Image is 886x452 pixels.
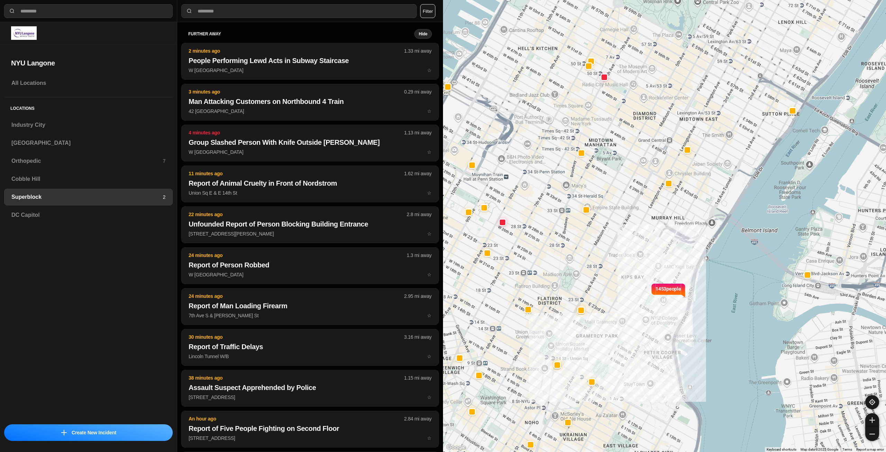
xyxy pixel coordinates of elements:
[865,395,879,409] button: recenter
[11,79,165,87] h3: All Locations
[181,67,439,73] a: 2 minutes ago1.33 mi awayPeople Performing Lewd Acts in Subway StaircaseW [GEOGRAPHIC_DATA]star
[801,447,838,451] span: Map data ©2025 Google
[181,166,439,202] button: 11 minutes ago1.62 mi awayReport of Animal Cruelty in Front of NordstromUnion Sq E & E 14th Ststar
[181,125,439,161] button: 4 minutes ago1.13 mi awayGroup Slashed Person With Knife Outside [PERSON_NAME]W [GEOGRAPHIC_DATA]...
[181,435,439,441] a: An hour ago2.84 mi awayReport of Five People Fighting on Second Floor[STREET_ADDRESS]star
[4,135,173,151] a: [GEOGRAPHIC_DATA]
[181,149,439,155] a: 4 minutes ago1.13 mi awayGroup Slashed Person With Knife Outside [PERSON_NAME]W [GEOGRAPHIC_DATA]...
[414,29,432,39] button: Hide
[427,190,432,196] span: star
[445,443,468,452] a: Open this area in Google Maps (opens a new window)
[4,97,173,117] h5: Locations
[4,117,173,133] a: Industry City
[189,67,432,74] p: W [GEOGRAPHIC_DATA]
[189,301,432,311] h2: Report of Man Loading Firearm
[4,75,173,91] a: All Locations
[427,231,432,237] span: star
[181,84,439,121] button: 3 minutes ago0.29 mi awayMan Attacking Customers on Northbound 4 Train42 [GEOGRAPHIC_DATA]star
[11,139,165,147] h3: [GEOGRAPHIC_DATA]
[181,43,439,80] button: 2 minutes ago1.33 mi awayPeople Performing Lewd Acts in Subway StaircaseW [GEOGRAPHIC_DATA]star
[189,312,432,319] p: 7th Ave S & [PERSON_NAME] St
[181,370,439,407] button: 38 minutes ago1.15 mi awayAssault Suspect Apprehended by Police[STREET_ADDRESS]star
[189,149,432,156] p: W [GEOGRAPHIC_DATA]
[189,178,432,188] h2: Report of Animal Cruelty in Front of Nordstrom
[189,394,432,401] p: [STREET_ADDRESS]
[189,97,432,106] h2: Man Attacking Customers on Northbound 4 Train
[869,431,875,437] img: zoom-out
[767,447,796,452] button: Keyboard shortcuts
[427,149,432,155] span: star
[656,285,681,301] p: 1453 people
[181,312,439,318] a: 24 minutes ago2.95 mi awayReport of Man Loading Firearm7th Ave S & [PERSON_NAME] Ststar
[11,175,165,183] h3: Cobble Hill
[865,413,879,427] button: zoom-in
[189,293,404,300] p: 24 minutes ago
[869,399,875,405] img: recenter
[865,427,879,441] button: zoom-out
[189,424,432,433] h2: Report of Five People Fighting on Second Floor
[4,207,173,223] a: DC Capitol
[445,443,468,452] img: Google
[650,283,656,298] img: notch
[189,108,432,115] p: 42 [GEOGRAPHIC_DATA]
[181,206,439,243] button: 22 minutes ago2.8 mi awayUnfounded Report of Person Blocking Building Entrance[STREET_ADDRESS][PE...
[681,283,686,298] img: notch
[189,129,404,136] p: 4 minutes ago
[189,47,404,54] p: 2 minutes ago
[186,8,193,15] img: search
[189,383,432,392] h2: Assault Suspect Apprehended by Police
[11,58,166,68] h2: NYU Langone
[181,231,439,237] a: 22 minutes ago2.8 mi awayUnfounded Report of Person Blocking Building Entrance[STREET_ADDRESS][PE...
[427,272,432,277] span: star
[404,374,432,381] p: 1.15 mi away
[189,260,432,270] h2: Report of Person Robbed
[404,170,432,177] p: 1.62 mi away
[11,211,165,219] h3: DC Capitol
[427,354,432,359] span: star
[419,31,427,37] small: Hide
[181,288,439,325] button: 24 minutes ago2.95 mi awayReport of Man Loading Firearm7th Ave S & [PERSON_NAME] Ststar
[11,157,163,165] h3: Orthopedic
[404,129,432,136] p: 1.13 mi away
[427,68,432,73] span: star
[61,430,67,435] img: icon
[189,230,432,237] p: [STREET_ADDRESS][PERSON_NAME]
[427,395,432,400] span: star
[189,170,404,177] p: 11 minutes ago
[4,189,173,205] a: Superblock2
[427,435,432,441] span: star
[189,342,432,352] h2: Report of Traffic Delays
[189,252,407,259] p: 24 minutes ago
[181,272,439,277] a: 24 minutes ago1.3 mi awayReport of Person RobbedW [GEOGRAPHIC_DATA]star
[404,47,432,54] p: 1.33 mi away
[11,193,163,201] h3: Superblock
[181,353,439,359] a: 30 minutes ago3.16 mi awayReport of Traffic DelaysLincoln Tunnel W/Bstar
[404,88,432,95] p: 0.29 mi away
[189,334,404,340] p: 30 minutes ago
[163,194,165,201] p: 2
[4,153,173,169] a: Orthopedic7
[404,293,432,300] p: 2.95 mi away
[427,313,432,318] span: star
[189,271,432,278] p: W [GEOGRAPHIC_DATA]
[427,108,432,114] span: star
[181,329,439,366] button: 30 minutes ago3.16 mi awayReport of Traffic DelaysLincoln Tunnel W/Bstar
[163,158,165,165] p: 7
[9,8,16,15] img: search
[188,31,414,37] h5: further away
[842,447,852,451] a: Terms (opens in new tab)
[189,88,404,95] p: 3 minutes ago
[11,121,165,129] h3: Industry City
[11,26,37,40] img: logo
[189,374,404,381] p: 38 minutes ago
[856,447,884,451] a: Report a map error
[189,211,407,218] p: 22 minutes ago
[4,171,173,187] a: Cobble Hill
[189,189,432,196] p: Union Sq E & E 14th St
[4,424,173,441] button: iconCreate New Incident
[869,417,875,423] img: zoom-in
[181,190,439,196] a: 11 minutes ago1.62 mi awayReport of Animal Cruelty in Front of NordstromUnion Sq E & E 14th Ststar
[181,247,439,284] button: 24 minutes ago1.3 mi awayReport of Person RobbedW [GEOGRAPHIC_DATA]star
[181,108,439,114] a: 3 minutes ago0.29 mi awayMan Attacking Customers on Northbound 4 Train42 [GEOGRAPHIC_DATA]star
